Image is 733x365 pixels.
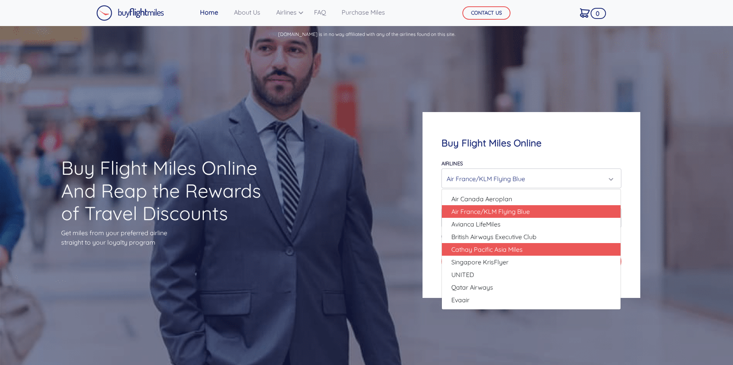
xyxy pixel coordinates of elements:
[451,295,469,305] span: Evaair
[273,4,301,20] a: Airlines
[441,168,621,188] button: Air France/KLM Flying Blue
[451,207,530,216] span: Air France/KLM Flying Blue
[61,228,268,247] p: Get miles from your preferred airline straight to your loyalty program
[451,232,537,241] span: British Airways Executive Club
[231,4,264,20] a: About Us
[197,4,221,20] a: Home
[451,270,474,279] span: UNITED
[61,157,268,225] h1: Buy Flight Miles Online And Reap the Rewards of Travel Discounts
[447,171,611,186] div: Air France/KLM Flying Blue
[580,8,590,18] img: Cart
[451,245,523,254] span: Cathay Pacific Asia Miles
[451,257,509,267] span: Singapore KrisFlyer
[311,4,329,20] a: FAQ
[96,3,164,23] a: Buy Flight Miles Logo
[451,283,493,292] span: Qatar Airways
[451,194,512,204] span: Air Canada Aeroplan
[338,4,388,20] a: Purchase Miles
[462,6,510,20] button: CONTACT US
[441,137,621,149] h4: Buy Flight Miles Online
[441,160,463,167] label: Airlines
[591,8,606,19] span: 0
[577,4,593,21] a: 0
[96,5,164,21] img: Buy Flight Miles Logo
[451,219,501,229] span: Avianca LifeMiles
